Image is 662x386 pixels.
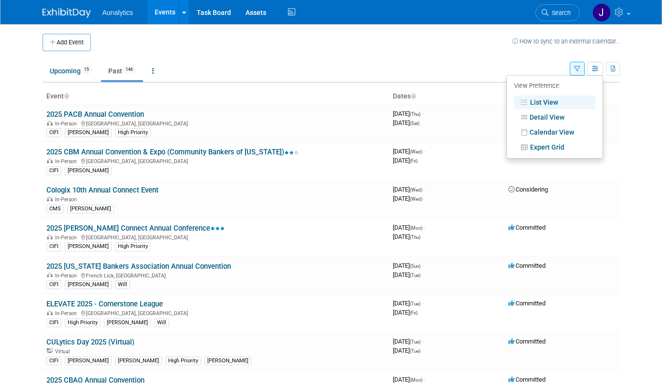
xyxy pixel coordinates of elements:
div: CIFI [46,357,61,365]
span: In-Person [55,121,80,127]
th: Participation [504,88,620,105]
div: French Lick, [GEOGRAPHIC_DATA] [46,271,385,279]
a: Past146 [101,62,143,80]
span: In-Person [55,234,80,241]
span: In-Person [55,310,80,317]
a: Search [535,4,580,21]
span: [DATE] [393,376,425,383]
div: [GEOGRAPHIC_DATA], [GEOGRAPHIC_DATA] [46,119,385,127]
span: - [424,376,425,383]
div: Will [154,318,169,327]
div: High Priority [165,357,201,365]
span: (Tue) [410,348,420,354]
span: (Mon) [410,377,422,383]
div: [GEOGRAPHIC_DATA], [GEOGRAPHIC_DATA] [46,157,385,165]
span: - [424,148,425,155]
div: High Priority [115,242,151,251]
span: [DATE] [393,148,425,155]
img: In-Person Event [47,158,53,163]
img: Julie Grisanti-Cieslak [592,3,611,22]
div: High Priority [65,318,101,327]
div: Will [115,280,130,289]
span: [DATE] [393,338,423,345]
div: [GEOGRAPHIC_DATA], [GEOGRAPHIC_DATA] [46,309,385,317]
span: (Tue) [410,301,420,306]
span: Aunalytics [102,9,133,16]
span: [DATE] [393,195,422,202]
span: (Thu) [410,111,420,117]
span: - [422,300,423,307]
img: Virtual Event [47,348,53,353]
span: - [424,186,425,193]
a: How to sync to an external calendar... [512,38,620,45]
img: In-Person Event [47,234,53,239]
div: [PERSON_NAME] [65,357,112,365]
a: Sort by Event Name [64,92,69,100]
span: Committed [508,338,546,345]
a: ELEVATE 2025 - Cornerstone League [46,300,163,308]
span: (Tue) [410,339,420,345]
div: [PERSON_NAME] [65,166,112,175]
span: - [422,262,423,269]
span: In-Person [55,196,80,203]
span: [DATE] [393,224,425,231]
span: (Wed) [410,187,422,193]
img: In-Person Event [47,310,53,315]
a: 2025 CBM Annual Convention & Expo (Community Bankers of [US_STATE]) [46,148,299,156]
th: Dates [389,88,504,105]
span: - [422,338,423,345]
span: [DATE] [393,157,417,164]
a: Cologix 10th Annual Connect Event [46,186,158,194]
div: [PERSON_NAME] [65,280,112,289]
span: [DATE] [393,186,425,193]
a: 2025 [PERSON_NAME] Connect Annual Conference [46,224,225,233]
span: (Thu) [410,234,420,240]
span: [DATE] [393,110,423,117]
th: Event [43,88,389,105]
span: Search [548,9,571,16]
img: In-Person Event [47,121,53,125]
img: In-Person Event [47,196,53,201]
span: [DATE] [393,119,419,126]
div: CIFI [46,166,61,175]
span: Committed [508,224,546,231]
span: - [424,224,425,231]
span: [DATE] [393,233,420,240]
span: [DATE] [393,271,420,278]
a: Upcoming15 [43,62,99,80]
div: CIFI [46,318,61,327]
span: In-Person [55,273,80,279]
img: In-Person Event [47,273,53,277]
span: Committed [508,262,546,269]
span: (Wed) [410,196,422,202]
div: CIFI [46,128,61,137]
span: Virtual [55,348,72,355]
span: (Fri) [410,158,417,164]
div: [GEOGRAPHIC_DATA], [GEOGRAPHIC_DATA] [46,233,385,241]
span: (Fri) [410,310,417,316]
span: 15 [81,66,92,73]
span: Considering [508,186,548,193]
span: (Sun) [410,263,420,269]
span: Committed [508,300,546,307]
div: View Preference: [514,79,595,94]
a: Sort by Start Date [411,92,416,100]
div: CIFI [46,242,61,251]
span: [DATE] [393,262,423,269]
span: [DATE] [393,300,423,307]
a: 2025 PACB Annual Convention [46,110,144,119]
img: ExhibitDay [43,8,91,18]
span: (Sat) [410,121,419,126]
button: Add Event [43,34,91,51]
a: CULytics Day 2025 (Virtual) [46,338,134,346]
span: (Mon) [410,225,422,231]
div: [PERSON_NAME] [204,357,251,365]
a: Expert Grid [514,140,595,154]
div: [PERSON_NAME] [65,128,112,137]
div: [PERSON_NAME] [115,357,162,365]
span: (Tue) [410,273,420,278]
a: Calendar View [514,125,595,139]
a: 2025 CBAO Annual Convention [46,376,144,385]
span: Committed [508,376,546,383]
div: CMS [46,205,64,213]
